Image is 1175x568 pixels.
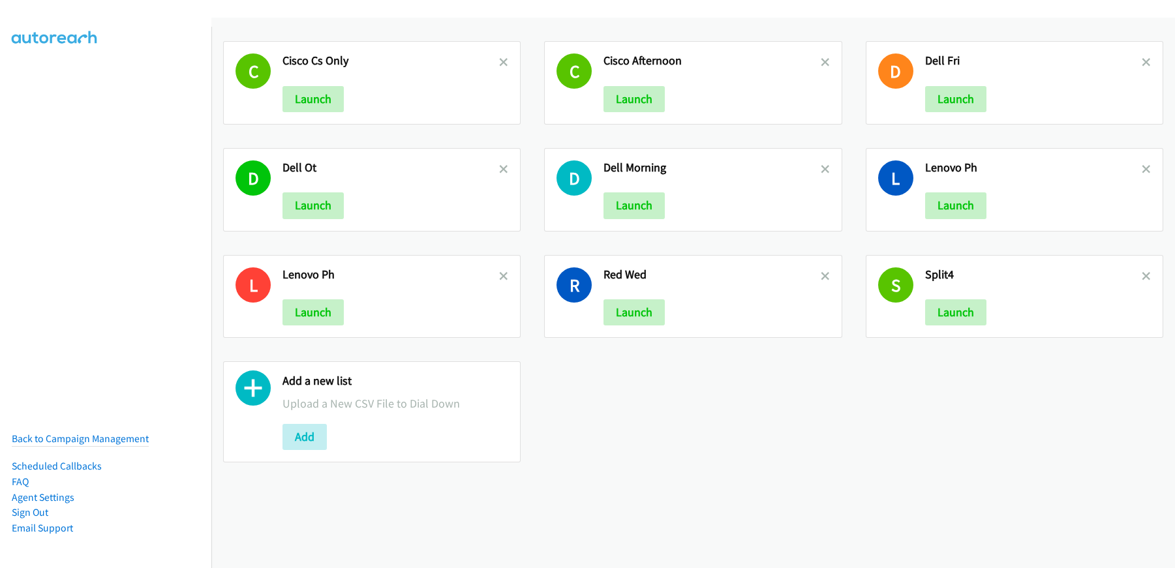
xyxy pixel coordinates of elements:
a: Back to Campaign Management [12,432,149,445]
h1: S [878,267,913,303]
h2: Dell Ot [282,160,499,175]
h2: Dell Fri [925,53,1142,68]
button: Launch [282,86,344,112]
a: Agent Settings [12,491,74,503]
button: Launch [603,299,665,325]
h1: R [557,267,592,303]
h2: Cisco Cs Only [282,53,499,68]
button: Launch [925,192,986,218]
p: Upload a New CSV File to Dial Down [282,395,508,412]
h1: L [878,160,913,196]
h2: Cisco Afternoon [603,53,820,68]
a: Scheduled Callbacks [12,460,102,472]
h2: Add a new list [282,374,508,389]
h2: Dell Morning [603,160,820,175]
h1: D [236,160,271,196]
button: Launch [925,86,986,112]
h2: Lenovo Ph [925,160,1142,175]
h1: D [878,53,913,89]
button: Launch [925,299,986,325]
button: Launch [603,86,665,112]
h2: Red Wed [603,267,820,282]
button: Launch [282,192,344,218]
a: Sign Out [12,506,48,518]
h1: C [236,53,271,89]
h1: C [557,53,592,89]
a: FAQ [12,475,29,488]
a: Email Support [12,522,73,534]
button: Add [282,424,327,450]
h1: D [557,160,592,196]
button: Launch [282,299,344,325]
h2: Lenovo Ph [282,267,499,282]
button: Launch [603,192,665,218]
h2: Split4 [925,267,1142,282]
h1: L [236,267,271,303]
